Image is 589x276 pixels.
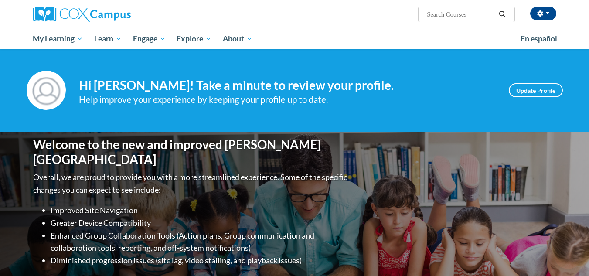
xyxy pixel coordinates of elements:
a: En español [515,30,563,48]
span: Engage [133,34,166,44]
button: Account Settings [530,7,556,20]
a: Explore [171,29,217,49]
li: Improved Site Navigation [51,204,349,217]
h4: Hi [PERSON_NAME]! Take a minute to review your profile. [79,78,496,93]
span: Explore [177,34,211,44]
img: Cox Campus [33,7,131,22]
a: My Learning [27,29,89,49]
span: My Learning [33,34,83,44]
li: Diminished progression issues (site lag, video stalling, and playback issues) [51,254,349,267]
iframe: Button to launch messaging window [554,241,582,269]
h1: Welcome to the new and improved [PERSON_NAME][GEOGRAPHIC_DATA] [33,137,349,167]
div: Main menu [20,29,569,49]
span: En español [521,34,557,43]
a: Learn [89,29,127,49]
p: Overall, we are proud to provide you with a more streamlined experience. Some of the specific cha... [33,171,349,196]
img: Profile Image [27,71,66,110]
span: Learn [94,34,122,44]
a: Engage [127,29,171,49]
li: Enhanced Group Collaboration Tools (Action plans, Group communication and collaboration tools, re... [51,229,349,255]
a: Cox Campus [33,7,199,22]
div: Help improve your experience by keeping your profile up to date. [79,92,496,107]
li: Greater Device Compatibility [51,217,349,229]
a: About [217,29,258,49]
a: Update Profile [509,83,563,97]
button: Search [496,9,509,20]
input: Search Courses [426,9,496,20]
span: About [223,34,252,44]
